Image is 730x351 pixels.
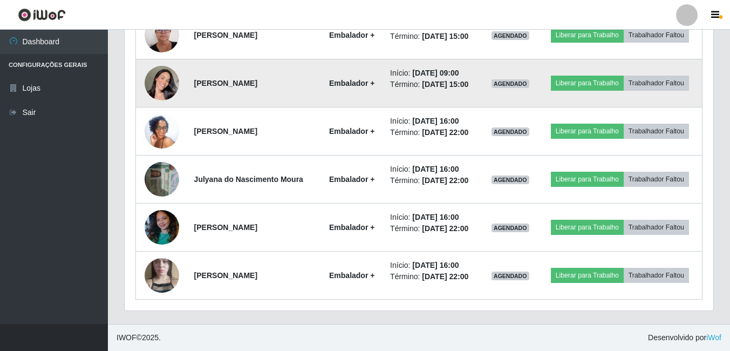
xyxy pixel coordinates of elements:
[551,28,624,43] button: Liberar para Trabalho
[145,245,179,306] img: 1747227307483.jpeg
[390,67,476,79] li: Início:
[412,165,459,173] time: [DATE] 16:00
[422,128,468,137] time: [DATE] 22:00
[648,332,721,343] span: Desenvolvido por
[551,76,624,91] button: Liberar para Trabalho
[422,224,468,233] time: [DATE] 22:00
[145,205,179,251] img: 1732654332869.jpeg
[145,12,179,58] img: 1756344259057.jpeg
[194,271,257,280] strong: [PERSON_NAME]
[624,268,689,283] button: Trabalhador Faltou
[194,79,257,87] strong: [PERSON_NAME]
[551,268,624,283] button: Liberar para Trabalho
[390,271,476,282] li: Término:
[390,116,476,127] li: Início:
[422,176,468,185] time: [DATE] 22:00
[412,213,459,221] time: [DATE] 16:00
[624,124,689,139] button: Trabalhador Faltou
[390,79,476,90] li: Término:
[194,175,303,184] strong: Julyana do Nascimento Moura
[329,127,374,136] strong: Embalador +
[412,117,459,125] time: [DATE] 16:00
[492,224,529,232] span: AGENDADO
[624,220,689,235] button: Trabalhador Faltou
[329,79,374,87] strong: Embalador +
[422,272,468,281] time: [DATE] 22:00
[145,52,179,114] img: 1752008464486.jpeg
[492,175,529,184] span: AGENDADO
[329,271,374,280] strong: Embalador +
[18,8,66,22] img: CoreUI Logo
[145,156,179,202] img: 1752452635065.jpeg
[390,260,476,271] li: Início:
[329,223,374,232] strong: Embalador +
[117,332,161,343] span: © 2025 .
[492,272,529,280] span: AGENDADO
[551,124,624,139] button: Liberar para Trabalho
[492,127,529,136] span: AGENDADO
[117,333,137,342] span: IWOF
[390,223,476,234] li: Término:
[194,223,257,232] strong: [PERSON_NAME]
[390,212,476,223] li: Início:
[412,261,459,269] time: [DATE] 16:00
[390,175,476,186] li: Término:
[194,31,257,39] strong: [PERSON_NAME]
[624,172,689,187] button: Trabalhador Faltou
[492,79,529,88] span: AGENDADO
[551,172,624,187] button: Liberar para Trabalho
[624,28,689,43] button: Trabalhador Faltou
[329,31,374,39] strong: Embalador +
[390,164,476,175] li: Início:
[390,127,476,138] li: Término:
[390,31,476,42] li: Término:
[194,127,257,136] strong: [PERSON_NAME]
[422,80,468,89] time: [DATE] 15:00
[422,32,468,40] time: [DATE] 15:00
[551,220,624,235] button: Liberar para Trabalho
[492,31,529,40] span: AGENDADO
[329,175,374,184] strong: Embalador +
[412,69,459,77] time: [DATE] 09:00
[706,333,721,342] a: iWof
[624,76,689,91] button: Trabalhador Faltou
[145,93,179,170] img: 1692498392300.jpeg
